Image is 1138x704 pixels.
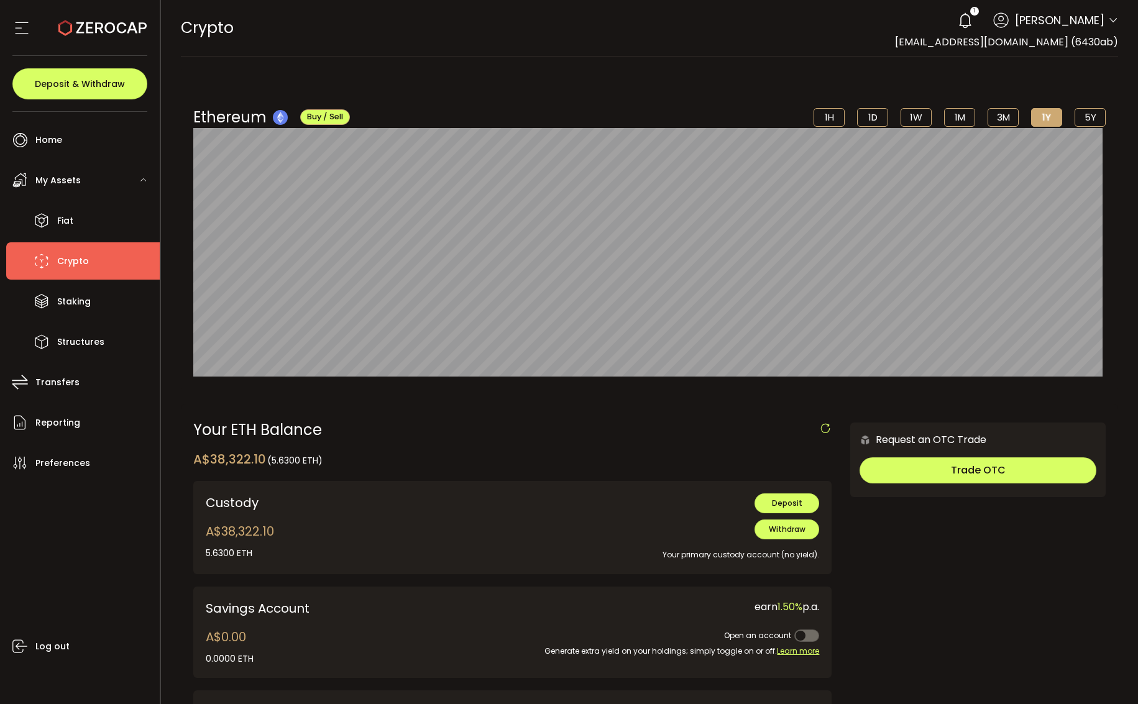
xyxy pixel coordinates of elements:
[35,373,80,391] span: Transfers
[57,252,89,270] span: Crypto
[944,108,975,127] li: 1M
[778,600,802,614] span: 1.50%
[895,35,1118,49] span: [EMAIL_ADDRESS][DOMAIN_NAME] (6430ab)
[307,111,343,122] span: Buy / Sell
[857,108,888,127] li: 1D
[57,212,73,230] span: Fiat
[206,628,254,665] div: A$0.00
[35,171,81,190] span: My Assets
[193,450,323,469] div: A$38,322.10
[206,522,274,560] div: A$38,322.10
[755,600,819,614] span: earn p.a.
[755,519,819,539] button: Withdraw
[814,108,845,127] li: 1H
[206,547,274,560] div: 5.6300 ETH
[1076,644,1138,704] iframe: Chat Widget
[860,457,1096,483] button: Trade OTC
[35,454,90,472] span: Preferences
[988,108,1019,127] li: 3M
[193,423,832,437] div: Your ETH Balance
[973,7,975,16] span: 1
[206,493,451,512] div: Custody
[267,454,323,467] span: (5.6300 ETH)
[35,80,125,88] span: Deposit & Withdraw
[35,131,62,149] span: Home
[57,293,91,311] span: Staking
[193,106,350,128] div: Ethereum
[206,599,503,618] div: Savings Account
[470,539,820,561] div: Your primary custody account (no yield).
[777,646,819,656] span: Learn more
[755,493,819,513] button: Deposit
[12,68,147,99] button: Deposit & Withdraw
[181,17,234,39] span: Crypto
[724,630,791,641] span: Open an account
[860,434,871,446] img: 6nGpN7MZ9FLuBP83NiajKbTRY4UzlzQtBKtCrLLspmCkSvCZHBKvY3NxgQaT5JnOQREvtQ257bXeeSTueZfAPizblJ+Fe8JwA...
[951,463,1006,477] span: Trade OTC
[901,108,932,127] li: 1W
[769,524,805,534] span: Withdraw
[1031,108,1062,127] li: 1Y
[772,498,802,508] span: Deposit
[206,652,254,665] div: 0.0000 ETH
[1015,12,1104,29] span: [PERSON_NAME]
[1075,108,1106,127] li: 5Y
[57,333,104,351] span: Structures
[521,645,819,657] div: Generate extra yield on your holdings; simply toggle on or off.
[850,432,986,447] div: Request an OTC Trade
[300,109,350,125] button: Buy / Sell
[35,414,80,432] span: Reporting
[35,638,70,656] span: Log out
